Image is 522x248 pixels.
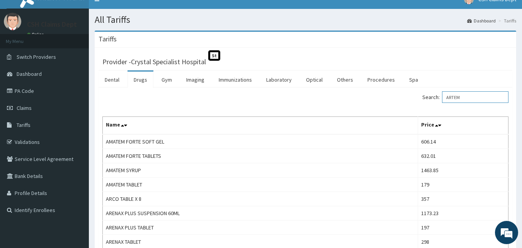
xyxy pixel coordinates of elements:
span: We're online! [45,75,107,153]
img: d_794563401_company_1708531726252_794563401 [14,39,31,58]
span: Switch Providers [17,53,56,60]
span: Dashboard [17,70,42,77]
div: Chat with us now [40,43,130,53]
span: Tariffs [17,121,31,128]
p: CSH Claims Dept [27,21,77,28]
div: Minimize live chat window [127,4,145,22]
a: Online [27,32,46,37]
span: Claims [17,104,32,111]
textarea: Type your message and hit 'Enter' [4,166,147,193]
img: User Image [4,13,21,30]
